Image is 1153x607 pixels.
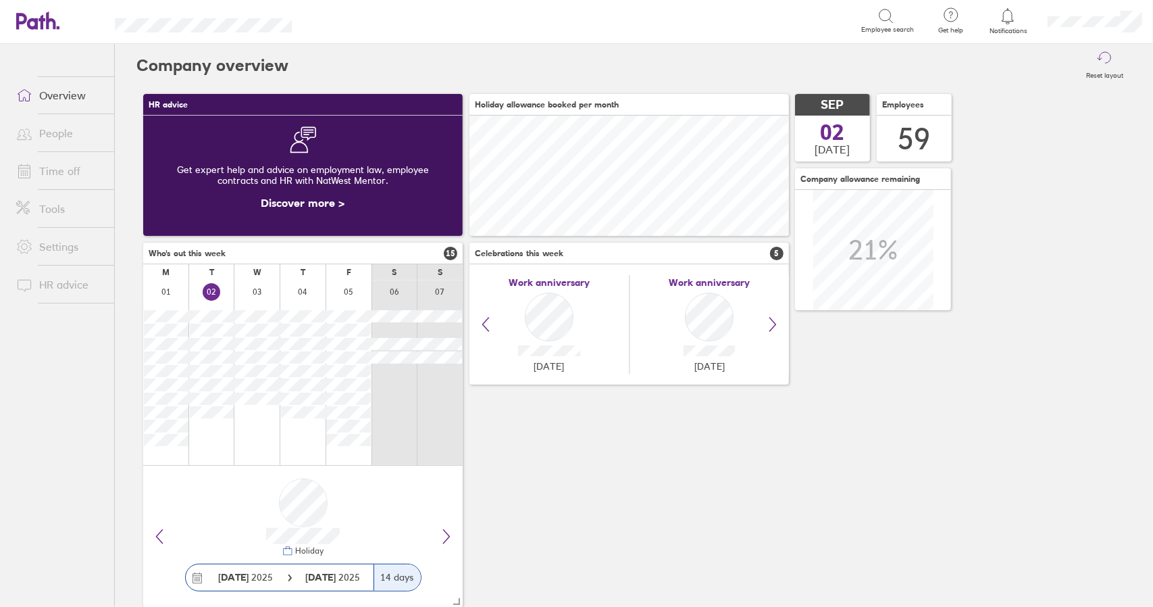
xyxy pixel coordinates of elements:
span: Get help [929,26,973,34]
a: Tools [5,195,114,222]
div: Holiday [293,546,324,556]
span: Employee search [861,26,914,34]
div: M [162,268,170,277]
div: T [209,268,214,277]
span: 2025 [306,572,361,583]
strong: [DATE] [306,571,339,583]
button: Reset layout [1078,44,1131,87]
a: Time off [5,157,114,185]
a: Notifications [986,7,1030,35]
div: Search [328,14,363,26]
div: 59 [898,122,931,156]
a: Discover more > [261,196,345,210]
span: [DATE] [694,361,725,372]
span: Work anniversary [509,277,590,288]
label: Reset layout [1078,68,1131,80]
div: S [392,268,396,277]
span: Notifications [986,27,1030,35]
a: Settings [5,233,114,260]
span: Work anniversary [669,277,750,288]
div: S [438,268,442,277]
div: 14 days [374,564,421,591]
span: [DATE] [815,143,850,155]
div: F [347,268,351,277]
span: Who's out this week [149,249,226,258]
div: W [253,268,261,277]
span: Employees [882,100,924,110]
a: HR advice [5,271,114,298]
span: HR advice [149,100,188,110]
span: 5 [770,247,784,260]
span: SEP [821,98,844,112]
span: Company allowance remaining [800,174,920,184]
span: 2025 [219,572,274,583]
h2: Company overview [136,44,288,87]
div: Get expert help and advice on employment law, employee contracts and HR with NatWest Mentor. [154,153,452,197]
div: T [301,268,305,277]
a: Overview [5,82,114,109]
span: 15 [444,247,457,260]
a: People [5,120,114,147]
span: Celebrations this week [475,249,563,258]
span: Holiday allowance booked per month [475,100,619,110]
strong: [DATE] [219,571,249,583]
span: [DATE] [534,361,564,372]
span: 02 [821,122,845,143]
